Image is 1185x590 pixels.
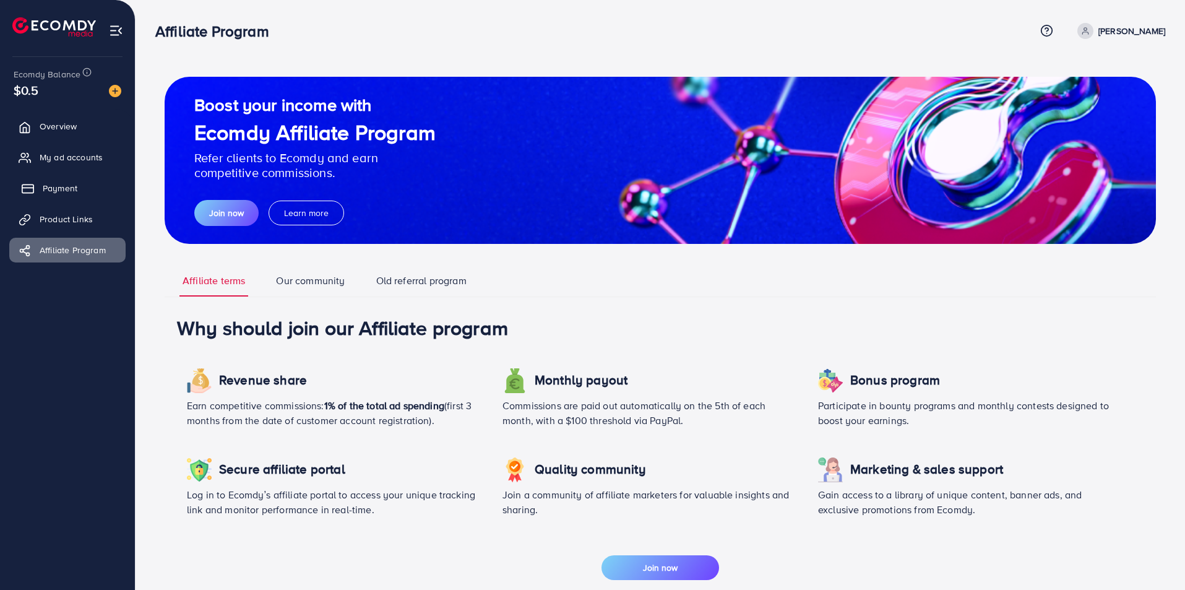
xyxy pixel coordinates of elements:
iframe: Chat [1132,534,1176,581]
button: Join now [601,555,719,580]
a: Overview [9,114,126,139]
img: icon revenue share [502,458,527,482]
h2: Boost your income with [194,95,436,115]
img: icon revenue share [187,458,212,482]
a: [PERSON_NAME] [1072,23,1165,39]
span: Affiliate Program [40,244,106,256]
img: icon revenue share [818,368,843,393]
a: Affiliate Program [9,238,126,262]
img: icon revenue share [502,368,527,393]
img: icon revenue share [187,368,212,393]
span: 1% of the total ad spending [324,399,444,412]
h4: Monthly payout [535,373,627,388]
a: Old referral program [373,274,470,297]
h4: Bonus program [850,373,940,388]
img: icon revenue share [818,458,843,482]
p: Gain access to a library of unique content, banner ads, and exclusive promotions from Ecomdy. [818,487,1114,517]
a: My ad accounts [9,145,126,170]
img: image [109,85,121,97]
img: menu [109,24,123,38]
a: Affiliate terms [179,274,248,297]
a: Payment [9,176,126,201]
p: Log in to Ecomdy’s affiliate portal to access your unique tracking link and monitor performance i... [187,487,483,517]
p: Commissions are paid out automatically on the 5th of each month, with a $100 threshold via PayPal. [502,398,798,428]
span: Product Links [40,213,93,225]
p: competitive commissions. [194,165,436,180]
span: My ad accounts [40,151,103,163]
p: Join a community of affiliate marketers for valuable insights and sharing. [502,487,798,517]
h3: Affiliate Program [155,22,279,40]
img: logo [12,17,96,37]
a: Product Links [9,207,126,232]
h4: Quality community [535,462,646,477]
p: Participate in bounty programs and monthly contests designed to boost your earnings. [818,398,1114,428]
p: Earn competitive commissions: (first 3 months from the date of customer account registration). [187,398,483,428]
h4: Marketing & sales support [850,462,1003,477]
a: Our community [273,274,348,297]
span: Payment [43,182,77,194]
span: $0.5 [14,81,39,99]
span: Ecomdy Balance [14,68,80,80]
button: Learn more [269,201,344,225]
img: guide [165,77,1156,244]
h4: Revenue share [219,373,307,388]
span: Join now [209,207,244,219]
p: [PERSON_NAME] [1098,24,1165,38]
span: Join now [643,562,678,574]
span: Overview [40,120,77,132]
h4: Secure affiliate portal [219,462,345,477]
p: Refer clients to Ecomdy and earn [194,150,436,165]
h1: Ecomdy Affiliate Program [194,120,436,145]
button: Join now [194,200,259,226]
h1: Why should join our Affiliate program [177,316,1144,339]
